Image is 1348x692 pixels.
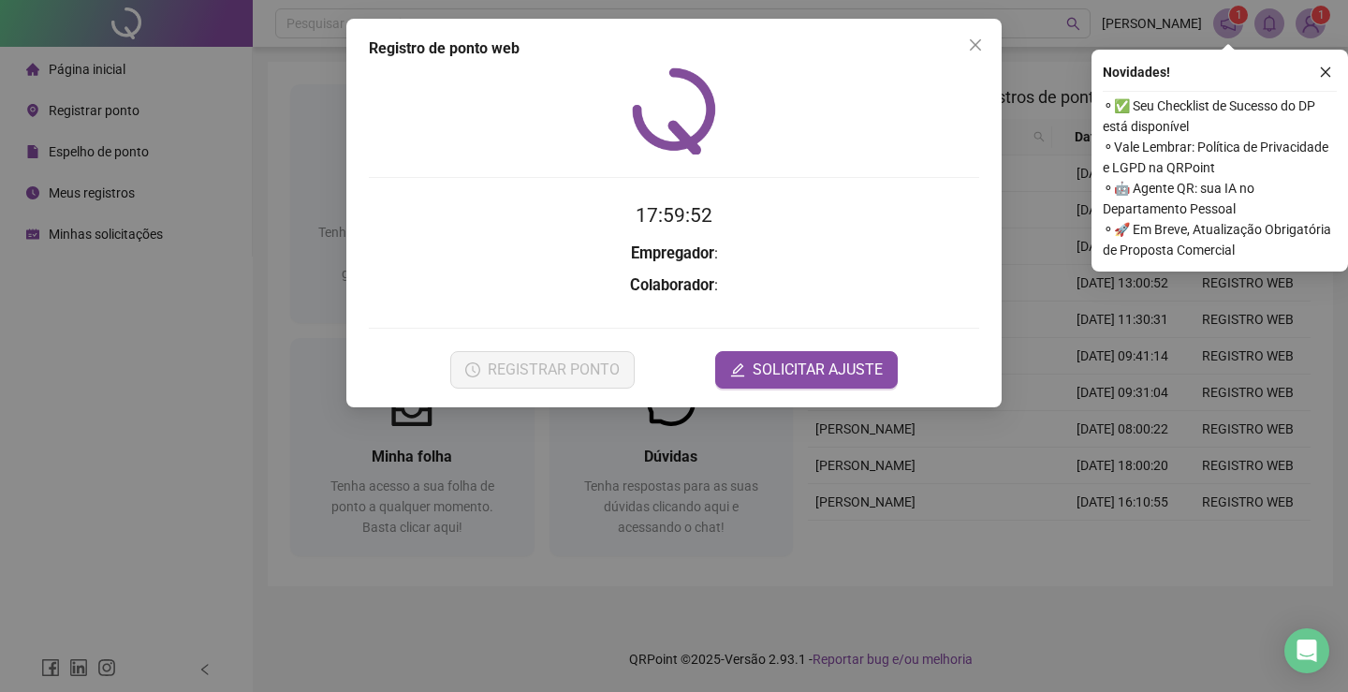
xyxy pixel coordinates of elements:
button: Close [960,30,990,60]
span: ⚬ 🚀 Em Breve, Atualização Obrigatória de Proposta Comercial [1103,219,1337,260]
span: Novidades ! [1103,62,1170,82]
span: ⚬ ✅ Seu Checklist de Sucesso do DP está disponível [1103,96,1337,137]
div: Open Intercom Messenger [1284,628,1329,673]
img: QRPoint [632,67,716,155]
time: 17:59:52 [636,204,712,227]
span: ⚬ Vale Lembrar: Política de Privacidade e LGPD na QRPoint [1103,137,1337,178]
button: REGISTRAR PONTO [450,351,635,389]
span: close [1319,66,1332,79]
h3: : [369,273,979,298]
span: edit [730,362,745,377]
strong: Empregador [631,244,714,262]
div: Registro de ponto web [369,37,979,60]
h3: : [369,242,979,266]
span: close [968,37,983,52]
button: editSOLICITAR AJUSTE [715,351,898,389]
span: SOLICITAR AJUSTE [753,359,883,381]
span: ⚬ 🤖 Agente QR: sua IA no Departamento Pessoal [1103,178,1337,219]
strong: Colaborador [630,276,714,294]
